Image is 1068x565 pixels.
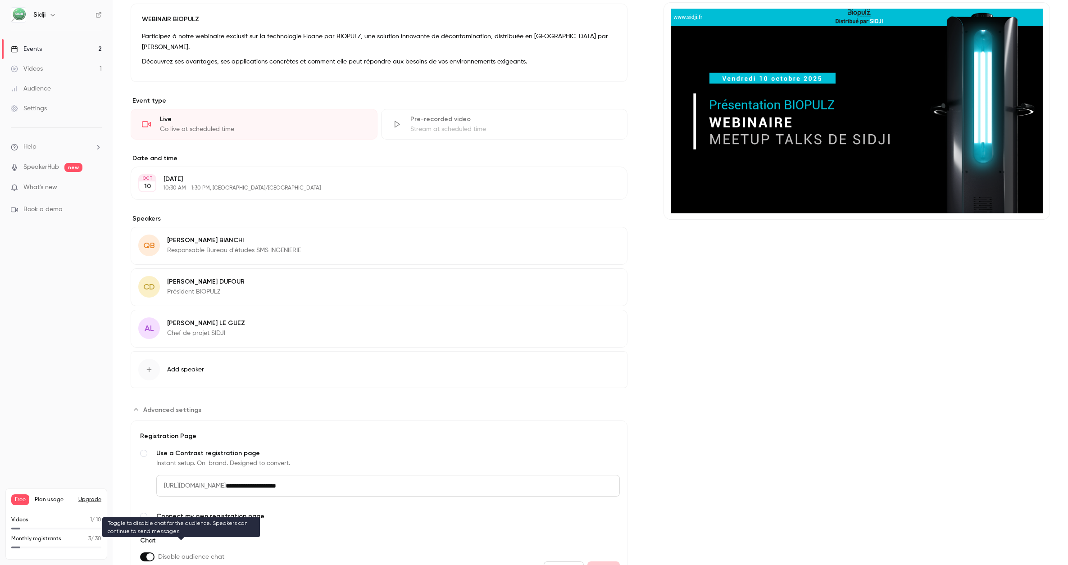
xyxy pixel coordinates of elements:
[144,182,151,191] p: 10
[167,319,245,328] p: [PERSON_NAME] LE GUEZ
[131,154,627,163] label: Date and time
[160,125,366,134] div: Go live at scheduled time
[410,125,617,134] div: Stream at scheduled time
[131,268,627,306] div: CD[PERSON_NAME] DUFOURPrésident BIOPULZ
[11,142,102,152] li: help-dropdown-opener
[143,405,201,415] span: Advanced settings
[131,351,627,388] button: Add speaker
[167,287,245,296] p: Président BIOPULZ
[167,329,245,338] p: Chef de projet SIDJI
[145,322,154,334] span: AL
[131,96,627,105] p: Event type
[160,115,366,124] div: Live
[131,214,627,223] label: Speakers
[11,45,42,54] div: Events
[138,432,620,441] div: Registration Page
[138,536,224,552] div: Chat
[226,475,620,497] input: Use a Contrast registration pageInstant setup. On-brand. Designed to convert.[URL][DOMAIN_NAME]
[156,475,226,497] span: [URL][DOMAIN_NAME]
[11,535,61,543] p: Monthly registrants
[156,512,620,521] span: Connect my own registration page
[11,516,28,524] p: Videos
[11,84,51,93] div: Audience
[139,175,155,181] div: OCT
[11,494,29,505] span: Free
[88,536,91,542] span: 3
[11,104,47,113] div: Settings
[11,64,43,73] div: Videos
[143,281,155,293] span: CD
[143,240,155,252] span: QB
[33,10,45,19] h6: Sidji
[142,31,616,53] p: Participez à notre webinaire exclusif sur la technologie Eloane par BIOPULZ, une solution innovan...
[164,175,580,184] p: [DATE]
[381,109,628,140] div: Pre-recorded videoStream at scheduled time
[142,15,616,24] p: WEBINAIR BIOPULZ
[164,185,580,192] p: 10:30 AM - 1:30 PM, [GEOGRAPHIC_DATA]/[GEOGRAPHIC_DATA]
[410,115,617,124] div: Pre-recorded video
[78,496,101,503] button: Upgrade
[23,142,36,152] span: Help
[11,8,26,22] img: Sidji
[131,227,627,265] div: QB[PERSON_NAME] BIANCHIResponsable Bureau d'études SMS INGENIERIE
[167,236,301,245] p: [PERSON_NAME] BIANCHI
[131,402,207,417] button: Advanced settings
[23,183,57,192] span: What's new
[156,449,620,458] span: Use a Contrast registration page
[167,365,204,374] span: Add speaker
[88,535,101,543] p: / 30
[131,310,627,348] div: AL[PERSON_NAME] LE GUEZChef de projet SIDJI
[142,56,616,67] p: Découvrez ses avantages, ses applications concrètes et comment elle peut répondre aux besoins de ...
[158,552,224,561] span: Disable audience chat
[23,163,59,172] a: SpeakerHub
[131,109,377,140] div: LiveGo live at scheduled time
[167,246,301,255] p: Responsable Bureau d'études SMS INGENIERIE
[23,205,62,214] span: Book a demo
[156,459,620,468] div: Instant setup. On-brand. Designed to convert.
[90,517,92,523] span: 1
[167,277,245,286] p: [PERSON_NAME] DUFOUR
[64,163,82,172] span: new
[35,496,73,503] span: Plan usage
[90,516,101,524] p: / 10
